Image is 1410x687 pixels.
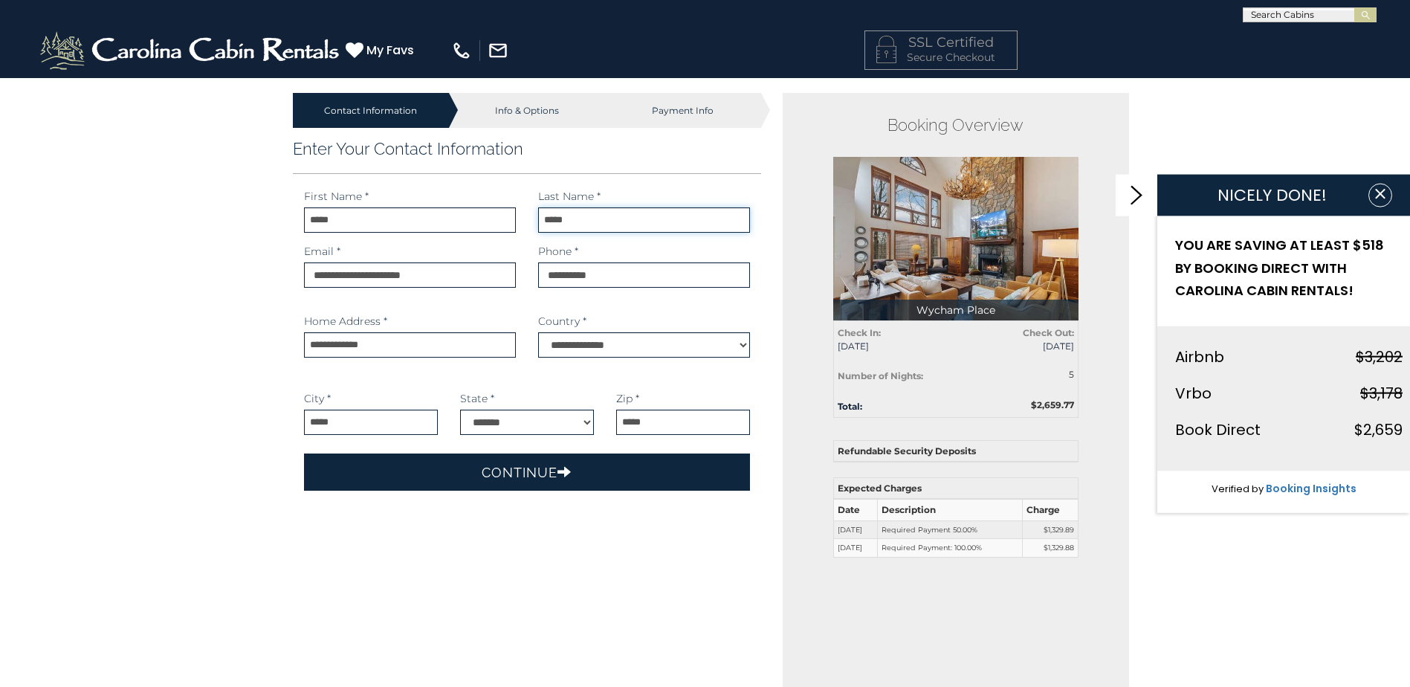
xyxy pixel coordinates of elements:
img: LOCKICON1.png [876,36,896,63]
a: Booking Insights [1266,480,1356,495]
h2: YOU ARE SAVING AT LEAST $518 BY BOOKING DIRECT WITH CAROLINA CABIN RENTALS! [1175,234,1403,303]
span: [DATE] [838,340,945,352]
div: $2,659.77 [956,399,1085,411]
th: Description [877,499,1022,520]
span: Verified by [1212,481,1264,495]
label: City * [304,391,331,406]
strong: Number of Nights: [838,370,923,381]
span: My Favs [366,41,414,59]
p: Wycham Place [833,300,1078,320]
td: [DATE] [833,539,877,558]
h2: Booking Overview [833,115,1078,135]
strike: $3,202 [1356,346,1403,367]
label: Phone * [538,244,578,259]
h3: Enter Your Contact Information [293,139,762,158]
th: Charge [1022,499,1078,520]
div: 5 [1010,368,1074,381]
td: $1,329.88 [1022,539,1078,558]
img: mail-regular-white.png [488,40,508,61]
span: [DATE] [967,340,1074,352]
td: [DATE] [833,520,877,539]
th: Expected Charges [833,478,1078,500]
label: Country * [538,314,586,329]
h4: SSL Certified [876,36,1006,51]
div: $2,659 [1354,416,1403,442]
strong: Check Out: [1023,327,1074,338]
strike: $3,178 [1360,382,1403,403]
strong: Total: [838,401,862,412]
label: Email * [304,244,340,259]
div: Airbnb [1175,343,1224,369]
img: 1714397404_thumbnail.jpeg [833,157,1078,320]
label: State * [460,391,494,406]
button: Continue [304,454,751,491]
span: Book Direct [1175,419,1261,439]
td: Required Payment: 100.00% [877,539,1022,558]
img: White-1-2.png [37,28,346,73]
div: Vrbo [1175,380,1212,405]
h1: NICELY DONE! [1175,187,1368,204]
label: First Name * [304,189,369,204]
td: Required Payment 50.00% [877,520,1022,539]
label: Home Address * [304,314,387,329]
strong: Check In: [838,327,881,338]
td: $1,329.89 [1022,520,1078,539]
p: Secure Checkout [876,50,1006,65]
th: Date [833,499,877,520]
label: Zip * [616,391,639,406]
a: My Favs [346,41,418,60]
th: Refundable Security Deposits [833,441,1078,462]
img: phone-regular-white.png [451,40,472,61]
label: Last Name * [538,189,601,204]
